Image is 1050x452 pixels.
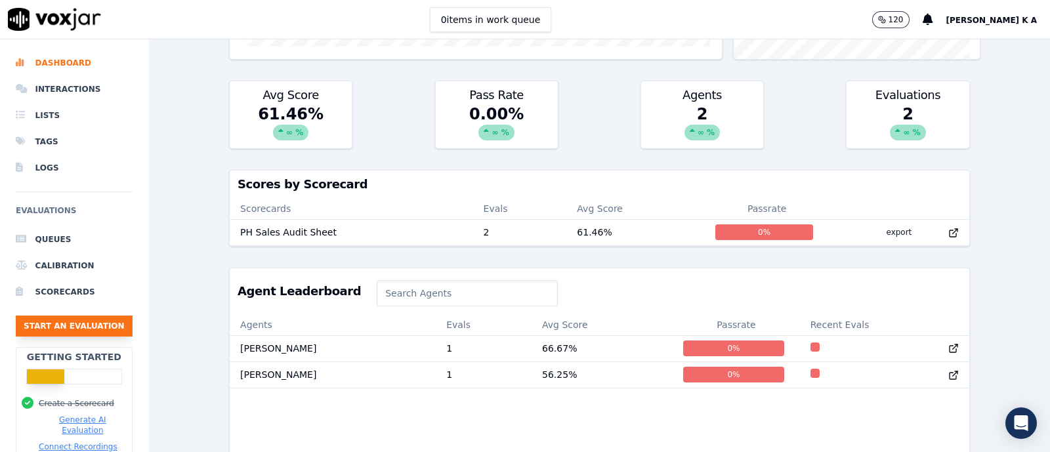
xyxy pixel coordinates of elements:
[872,11,910,28] button: 120
[39,415,127,436] button: Generate AI Evaluation
[854,89,961,101] h3: Evaluations
[532,335,673,361] td: 66.67 %
[377,280,558,306] input: Search Agents
[705,198,829,219] th: Passrate
[478,125,514,140] div: ∞ %
[684,125,720,140] div: ∞ %
[16,226,133,253] a: Queues
[875,222,922,243] button: export
[238,89,344,101] h3: Avg Score
[444,89,550,101] h3: Pass Rate
[16,155,133,181] a: Logs
[847,104,969,148] div: 2
[800,314,969,335] th: Recent Evals
[889,14,904,25] p: 120
[436,104,558,148] div: 0.00 %
[872,11,923,28] button: 120
[230,219,472,245] td: PH Sales Audit Sheet
[683,367,784,382] div: 0 %
[16,76,133,102] a: Interactions
[566,219,705,245] td: 61.46 %
[1005,407,1037,439] div: Open Intercom Messenger
[473,219,567,245] td: 2
[16,203,133,226] h6: Evaluations
[16,253,133,279] a: Calibration
[683,340,784,356] div: 0 %
[715,224,813,240] div: 0 %
[16,129,133,155] a: Tags
[673,314,800,335] th: Passrate
[436,335,532,361] td: 1
[649,89,755,101] h3: Agents
[890,125,925,140] div: ∞ %
[430,7,552,32] button: 0items in work queue
[238,285,361,297] h3: Agent Leaderboard
[532,361,673,388] td: 56.25 %
[39,398,114,409] button: Create a Scorecard
[641,104,763,148] div: 2
[230,198,472,219] th: Scorecards
[16,279,133,305] a: Scorecards
[436,314,532,335] th: Evals
[230,104,352,148] div: 61.46 %
[273,125,308,140] div: ∞ %
[8,8,101,31] img: voxjar logo
[230,335,436,361] td: [PERSON_NAME]
[39,442,117,452] button: Connect Recordings
[230,361,436,388] td: [PERSON_NAME]
[473,198,567,219] th: Evals
[27,350,121,363] h2: Getting Started
[436,361,532,388] td: 1
[16,316,133,337] button: Start an Evaluation
[946,16,1038,25] span: [PERSON_NAME] K A
[230,314,436,335] th: Agents
[532,314,673,335] th: Avg Score
[16,50,133,76] a: Dashboard
[566,198,705,219] th: Avg Score
[16,102,133,129] a: Lists
[238,178,961,190] h3: Scores by Scorecard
